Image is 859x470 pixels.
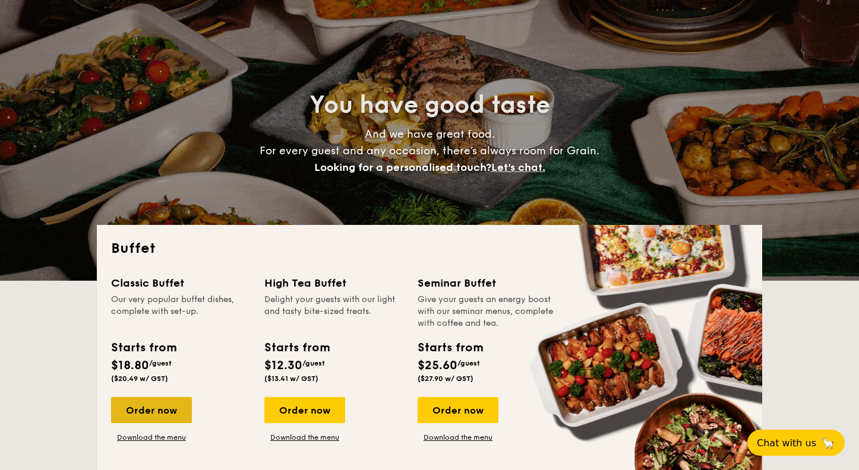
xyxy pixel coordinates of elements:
a: Download the menu [111,433,192,442]
span: Let's chat. [491,161,545,174]
div: Order now [264,397,345,423]
div: Delight your guests with our light and tasty bite-sized treats. [264,294,403,329]
div: Give your guests an energy boost with our seminar menus, complete with coffee and tea. [418,294,557,329]
span: $12.30 [264,358,302,373]
div: Starts from [418,339,482,357]
span: /guest [149,359,172,367]
div: Order now [418,397,498,423]
div: Starts from [264,339,329,357]
span: 🦙 [821,436,835,450]
span: Chat with us [757,437,816,449]
a: Download the menu [264,433,345,442]
div: High Tea Buffet [264,275,403,291]
div: Starts from [111,339,176,357]
span: /guest [457,359,480,367]
h2: Buffet [111,239,748,258]
span: ($13.41 w/ GST) [264,374,318,383]
span: $25.60 [418,358,457,373]
span: /guest [302,359,325,367]
div: Seminar Buffet [418,275,557,291]
span: You have good taste [310,91,550,119]
span: ($27.90 w/ GST) [418,374,473,383]
span: ($20.49 w/ GST) [111,374,168,383]
span: Looking for a personalised touch? [314,161,491,174]
div: Our very popular buffet dishes, complete with set-up. [111,294,250,329]
div: Order now [111,397,192,423]
div: Classic Buffet [111,275,250,291]
button: Chat with us🦙 [747,430,845,456]
span: $18.80 [111,358,149,373]
a: Download the menu [418,433,498,442]
span: And we have great food. For every guest and any occasion, there’s always room for Grain. [260,128,599,174]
